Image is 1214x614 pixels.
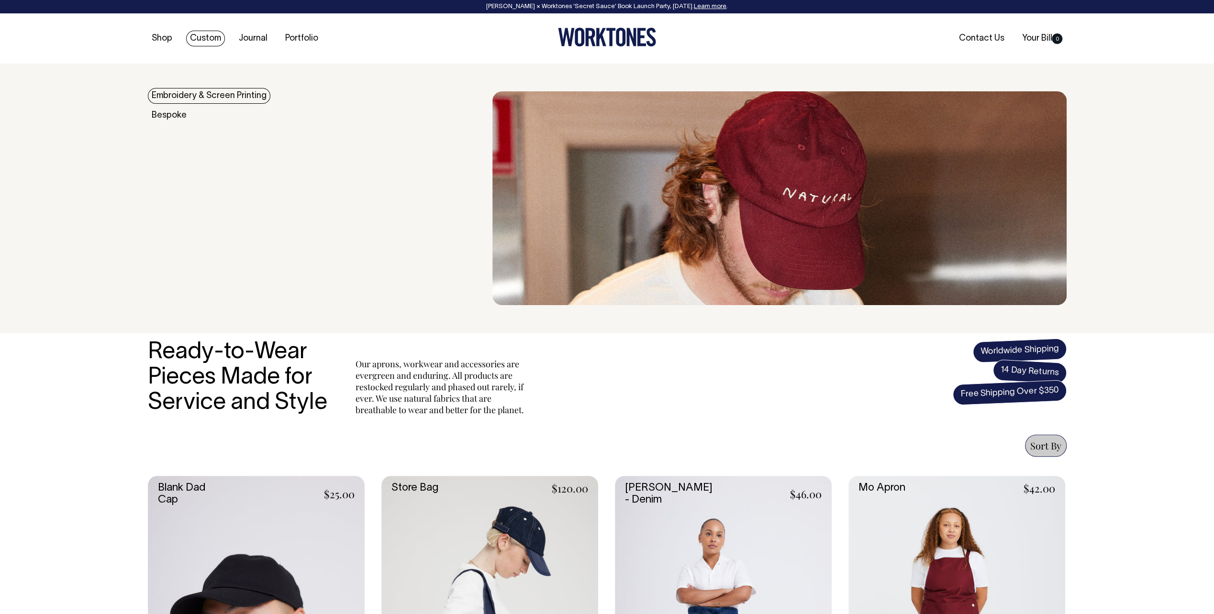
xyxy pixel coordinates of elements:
[10,3,1204,10] div: [PERSON_NAME] × Worktones ‘Secret Sauce’ Book Launch Party, [DATE]. .
[235,31,271,46] a: Journal
[148,31,176,46] a: Shop
[955,31,1008,46] a: Contact Us
[492,91,1067,305] img: embroidery & Screen Printing
[694,4,726,10] a: Learn more
[1052,33,1062,44] span: 0
[148,88,270,104] a: Embroidery & Screen Printing
[356,358,528,416] p: Our aprons, workwear and accessories are evergreen and enduring. All products are restocked regul...
[1030,439,1061,452] span: Sort By
[148,108,190,123] a: Bespoke
[992,359,1067,384] span: 14 Day Returns
[1018,31,1066,46] a: Your Bill0
[148,340,334,416] h3: Ready-to-Wear Pieces Made for Service and Style
[281,31,322,46] a: Portfolio
[186,31,225,46] a: Custom
[952,380,1067,406] span: Free Shipping Over $350
[972,338,1067,363] span: Worldwide Shipping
